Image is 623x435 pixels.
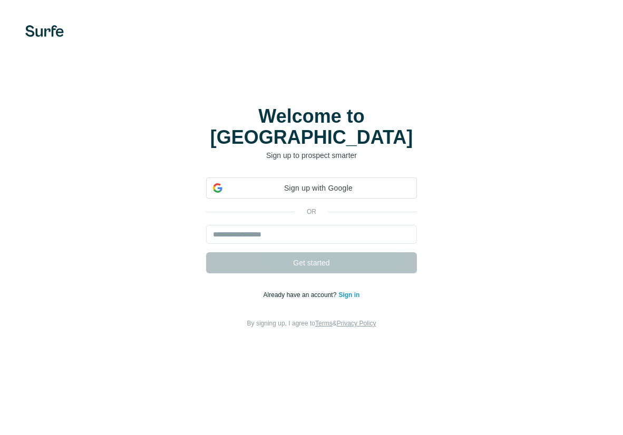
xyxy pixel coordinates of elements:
span: Sign up with Google [227,183,410,194]
span: By signing up, I agree to & [247,320,376,327]
a: Terms [315,320,333,327]
p: or [295,207,328,216]
p: Sign up to prospect smarter [206,150,417,161]
span: Already have an account? [264,291,339,299]
div: Sign up with Google [206,177,417,199]
a: Privacy Policy [337,320,376,327]
a: Sign in [338,291,359,299]
img: Surfe's logo [25,25,64,37]
h1: Welcome to [GEOGRAPHIC_DATA] [206,106,417,148]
